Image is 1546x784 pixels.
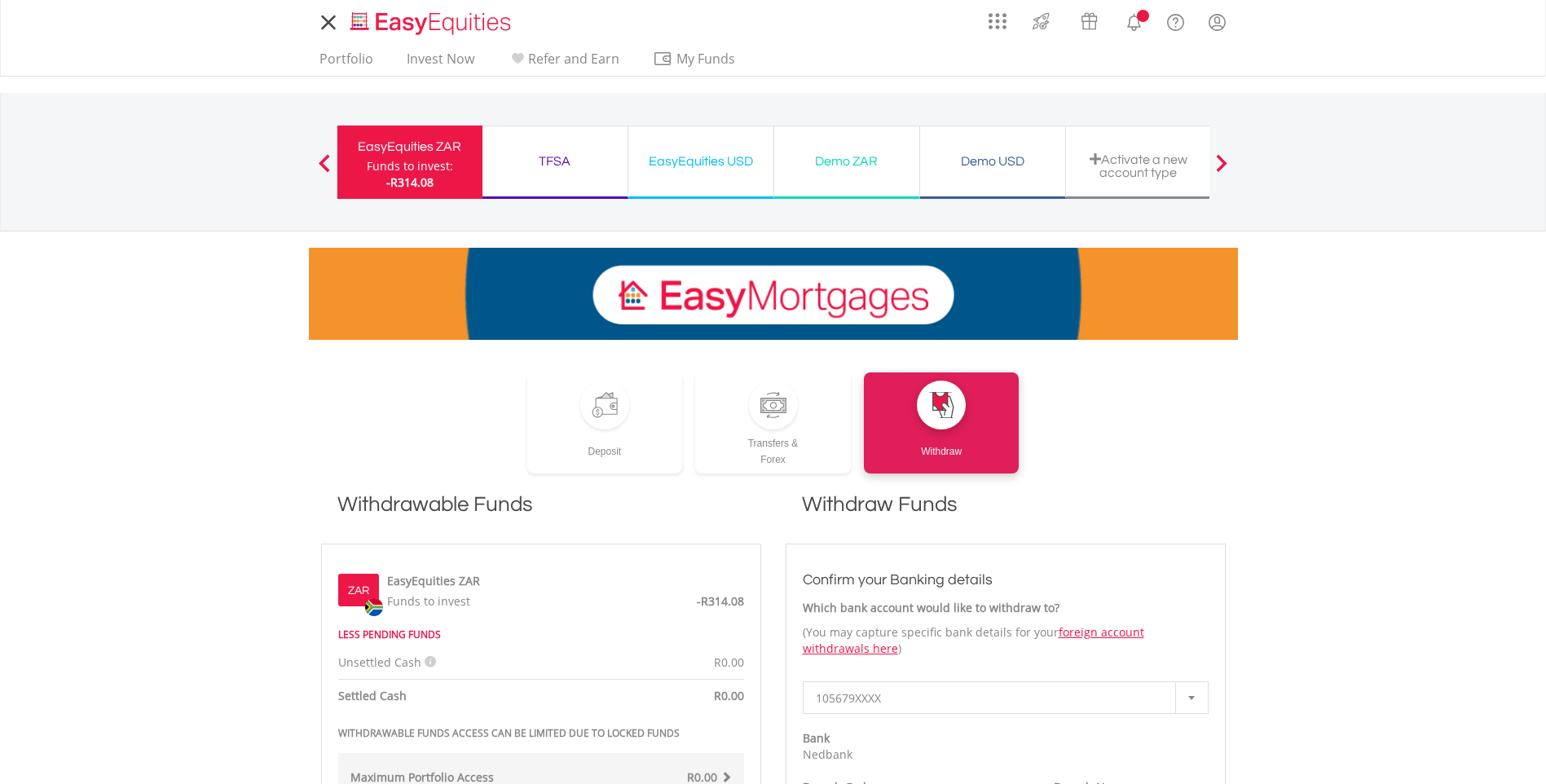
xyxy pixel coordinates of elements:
[387,593,470,609] span: Funds to invest
[313,51,380,76] a: Portfolio
[653,48,760,69] span: My Funds
[347,135,473,158] div: EasyEquities ZAR
[784,150,910,173] div: Demo ZAR
[864,372,1020,473] a: Withdraw
[695,372,851,473] a: Transfers &Forex
[400,51,481,76] a: Invest Now
[803,624,1209,657] p: (You may capture specific bank details for your )
[1065,4,1113,34] a: Vouchers
[803,624,1144,656] a: foreign account withdrawals here
[347,10,518,37] img: EasyEquities_Logo.png
[803,569,1209,592] h3: Confirm your Banking details
[816,682,1171,715] span: 105679XXXX
[528,50,619,68] span: Refer and Earn
[1196,4,1238,40] a: My Profile
[1076,152,1201,179] div: Activate a new account type
[492,150,618,173] div: TFSA
[367,158,453,174] div: Funds to invest:
[695,429,851,468] div: Transfers & Forex
[338,654,421,670] span: Unsettled Cash
[864,429,1020,460] div: Withdraw
[386,174,434,190] span: -R314.08
[387,573,480,589] label: EasyEquities ZAR
[803,600,1059,615] strong: Which bank account would like to withdraw to?
[697,593,744,609] span: -R314.08
[1028,8,1055,34] img: thrive-v2.svg
[527,372,683,473] a: Deposit
[527,429,683,460] div: Deposit
[638,150,764,173] div: EasyEquities USD
[989,12,1006,30] img: grid-menu-icon.svg
[338,628,441,641] strong: LESS PENDING FUNDS
[365,598,383,616] img: zar.png
[714,654,744,670] span: R0.00
[803,730,830,746] strong: Bank
[786,490,1226,535] h1: Withdraw Funds
[803,747,852,762] span: Nedbank
[1155,4,1196,37] a: FAQ's and Support
[930,150,1055,173] div: Demo USD
[978,4,1017,30] a: AppsGrid
[1113,4,1155,37] a: Notifications
[338,688,407,703] strong: Settled Cash
[1076,8,1103,34] img: vouchers-v2.svg
[309,248,1238,340] img: EasyMortage Promotion Banner
[321,490,761,535] h1: Withdrawable Funds
[344,4,518,37] a: Home page
[501,51,626,76] a: Refer and Earn
[348,583,369,599] label: ZAR
[338,726,680,740] strong: WITHDRAWABLE FUNDS ACCESS CAN BE LIMITED DUE TO LOCKED FUNDS
[714,688,744,703] span: R0.00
